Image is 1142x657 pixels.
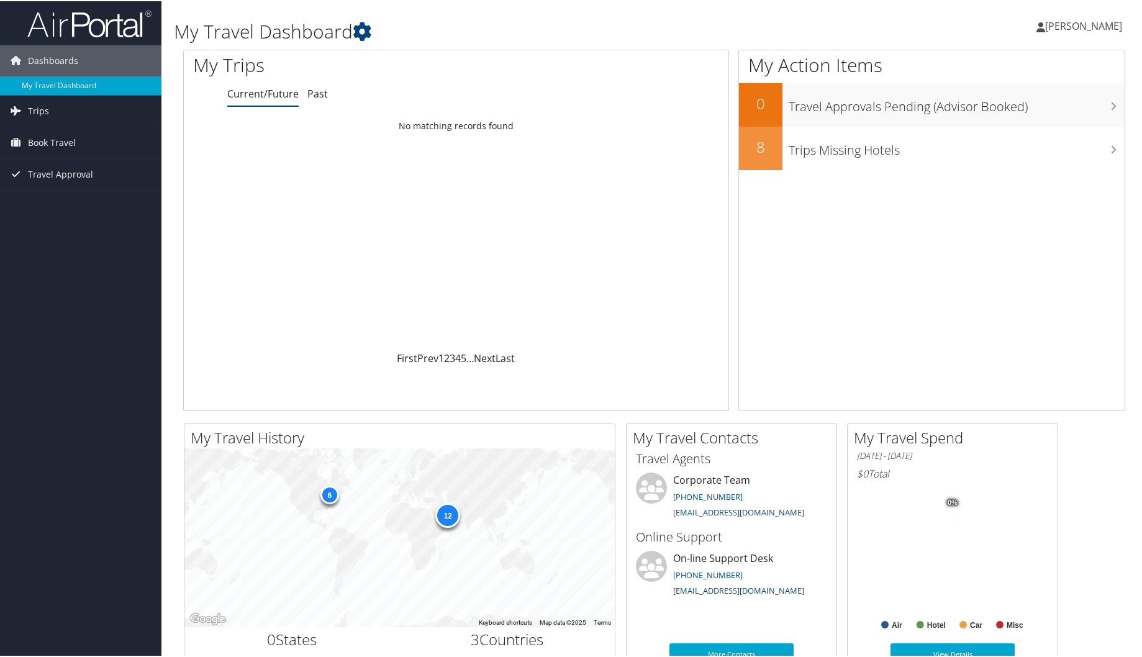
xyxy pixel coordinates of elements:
span: Dashboards [28,44,78,75]
a: [PERSON_NAME] [1036,6,1135,43]
h3: Online Support [636,527,827,545]
text: Car [970,620,982,628]
span: $0 [857,466,868,479]
h2: 8 [739,135,782,156]
a: Next [474,350,496,364]
span: Book Travel [28,126,76,157]
span: 3 [471,628,479,648]
a: Past [307,86,328,99]
a: 0Travel Approvals Pending (Advisor Booked) [739,82,1125,125]
img: Google [188,610,229,626]
h1: My Action Items [739,51,1125,77]
a: First [397,350,417,364]
text: Hotel [927,620,946,628]
h2: States [194,628,391,649]
text: Misc [1007,620,1023,628]
a: Last [496,350,515,364]
a: Current/Future [227,86,299,99]
img: airportal-logo.png [27,8,152,37]
h2: My Travel Spend [854,426,1058,447]
span: Travel Approval [28,158,93,189]
div: 6 [320,484,338,503]
div: 12 [435,502,460,527]
h2: Countries [409,628,606,649]
a: 2 [444,350,450,364]
span: 0 [267,628,276,648]
h3: Trips Missing Hotels [789,134,1125,158]
a: [PHONE_NUMBER] [673,568,743,579]
a: 4 [455,350,461,364]
a: Terms [594,618,611,625]
h3: Travel Approvals Pending (Advisor Booked) [789,91,1125,114]
span: [PERSON_NAME] [1045,18,1122,32]
h2: My Travel Contacts [633,426,836,447]
tspan: 0% [948,498,958,505]
a: [EMAIL_ADDRESS][DOMAIN_NAME] [673,584,804,595]
h1: My Trips [193,51,492,77]
h2: 0 [739,92,782,113]
td: No matching records found [184,114,728,136]
a: 1 [438,350,444,364]
span: … [466,350,474,364]
h1: My Travel Dashboard [174,17,814,43]
li: Corporate Team [630,471,833,522]
h6: Total [857,466,1048,479]
a: [PHONE_NUMBER] [673,490,743,501]
a: 5 [461,350,466,364]
span: Trips [28,94,49,125]
text: Air [892,620,902,628]
li: On-line Support Desk [630,550,833,600]
h2: My Travel History [191,426,615,447]
h3: Travel Agents [636,449,827,466]
a: 8Trips Missing Hotels [739,125,1125,169]
a: [EMAIL_ADDRESS][DOMAIN_NAME] [673,505,804,517]
a: 3 [450,350,455,364]
h6: [DATE] - [DATE] [857,449,1048,461]
button: Keyboard shortcuts [479,617,532,626]
span: Map data ©2025 [540,618,586,625]
a: Open this area in Google Maps (opens a new window) [188,610,229,626]
a: Prev [417,350,438,364]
